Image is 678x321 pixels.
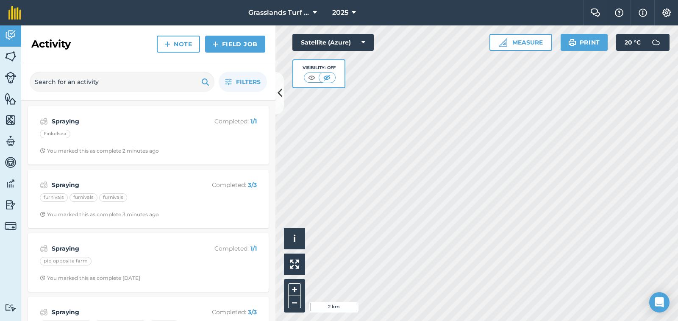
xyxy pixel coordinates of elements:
[40,275,140,282] div: You marked this as complete [DATE]
[647,34,664,51] img: svg+xml;base64,PD94bWwgdmVyc2lvbj0iMS4wIiBlbmNvZGluZz0idXRmLTgiPz4KPCEtLSBHZW5lcmF0b3I6IEFkb2JlIE...
[288,283,301,296] button: +
[33,238,264,287] a: SprayingCompleted: 1/1pip opposite farmClock with arrow pointing clockwiseYou marked this as comp...
[40,148,45,154] img: Clock with arrow pointing clockwise
[189,117,257,126] p: Completed :
[250,117,257,125] strong: 1 / 1
[5,135,17,148] img: svg+xml;base64,PD94bWwgdmVyc2lvbj0iMS4wIiBlbmNvZGluZz0idXRmLTgiPz4KPCEtLSBHZW5lcmF0b3I6IEFkb2JlIE...
[40,275,45,281] img: Clock with arrow pointing clockwise
[40,148,159,154] div: You marked this as complete 2 minutes ago
[5,72,17,84] img: svg+xml;base64,PD94bWwgdmVyc2lvbj0iMS4wIiBlbmNvZGluZz0idXRmLTgiPz4KPCEtLSBHZW5lcmF0b3I6IEFkb2JlIE...
[5,156,17,169] img: svg+xml;base64,PD94bWwgdmVyc2lvbj0iMS4wIiBlbmNvZGluZz0idXRmLTgiPz4KPCEtLSBHZW5lcmF0b3I6IEFkb2JlIE...
[306,73,317,82] img: svg+xml;base64,PHN2ZyB4bWxucz0iaHR0cDovL3d3dy53My5vcmcvMjAwMC9zdmciIHdpZHRoPSI1MCIgaGVpZ2h0PSI0MC...
[205,36,265,53] a: Field Job
[5,304,17,312] img: svg+xml;base64,PD94bWwgdmVyc2lvbj0iMS4wIiBlbmNvZGluZz0idXRmLTgiPz4KPCEtLSBHZW5lcmF0b3I6IEFkb2JlIE...
[292,34,374,51] button: Satellite (Azure)
[40,116,48,126] img: svg+xml;base64,PD94bWwgdmVyc2lvbj0iMS4wIiBlbmNvZGluZz0idXRmLTgiPz4KPCEtLSBHZW5lcmF0b3I6IEFkb2JlIE...
[52,117,186,126] strong: Spraying
[219,72,267,92] button: Filters
[5,92,17,105] img: svg+xml;base64,PHN2ZyB4bWxucz0iaHR0cDovL3d3dy53My5vcmcvMjAwMC9zdmciIHdpZHRoPSI1NiIgaGVpZ2h0PSI2MC...
[5,114,17,126] img: svg+xml;base64,PHN2ZyB4bWxucz0iaHR0cDovL3d3dy53My5vcmcvMjAwMC9zdmciIHdpZHRoPSI1NiIgaGVpZ2h0PSI2MC...
[40,257,92,265] div: pip opposite farm
[625,34,641,51] span: 20 ° C
[499,38,507,47] img: Ruler icon
[33,111,264,159] a: SprayingCompleted: 1/1FinkelseaClock with arrow pointing clockwiseYou marked this as complete 2 m...
[568,37,576,47] img: svg+xml;base64,PHN2ZyB4bWxucz0iaHR0cDovL3d3dy53My5vcmcvMjAwMC9zdmciIHdpZHRoPSIxOSIgaGVpZ2h0PSIyNC...
[8,6,21,20] img: fieldmargin Logo
[99,193,127,202] div: furnivals
[40,193,68,202] div: furnivals
[40,180,48,190] img: svg+xml;base64,PD94bWwgdmVyc2lvbj0iMS4wIiBlbmNvZGluZz0idXRmLTgiPz4KPCEtLSBHZW5lcmF0b3I6IEFkb2JlIE...
[590,8,600,17] img: Two speech bubbles overlapping with the left bubble in the forefront
[293,233,296,244] span: i
[614,8,624,17] img: A question mark icon
[40,211,159,218] div: You marked this as complete 3 minutes ago
[5,177,17,190] img: svg+xml;base64,PD94bWwgdmVyc2lvbj0iMS4wIiBlbmNvZGluZz0idXRmLTgiPz4KPCEtLSBHZW5lcmF0b3I6IEFkb2JlIE...
[189,244,257,253] p: Completed :
[303,64,336,71] div: Visibility: Off
[5,198,17,211] img: svg+xml;base64,PD94bWwgdmVyc2lvbj0iMS4wIiBlbmNvZGluZz0idXRmLTgiPz4KPCEtLSBHZW5lcmF0b3I6IEFkb2JlIE...
[52,244,186,253] strong: Spraying
[5,29,17,42] img: svg+xml;base64,PD94bWwgdmVyc2lvbj0iMS4wIiBlbmNvZGluZz0idXRmLTgiPz4KPCEtLSBHZW5lcmF0b3I6IEFkb2JlIE...
[236,77,261,87] span: Filters
[52,180,186,190] strong: Spraying
[33,175,264,223] a: SprayingCompleted: 3/3furnivalsfurnivalsfurnivalsClock with arrow pointing clockwiseYou marked th...
[5,50,17,63] img: svg+xml;base64,PHN2ZyB4bWxucz0iaHR0cDovL3d3dy53My5vcmcvMjAwMC9zdmciIHdpZHRoPSI1NiIgaGVpZ2h0PSI2MC...
[290,260,299,269] img: Four arrows, one pointing top left, one top right, one bottom right and the last bottom left
[248,181,257,189] strong: 3 / 3
[661,8,672,17] img: A cog icon
[69,193,97,202] div: furnivals
[40,130,70,138] div: Finkelsea
[30,72,214,92] input: Search for an activity
[157,36,200,53] a: Note
[213,39,219,49] img: svg+xml;base64,PHN2ZyB4bWxucz0iaHR0cDovL3d3dy53My5vcmcvMjAwMC9zdmciIHdpZHRoPSIxNCIgaGVpZ2h0PSIyNC...
[322,73,332,82] img: svg+xml;base64,PHN2ZyB4bWxucz0iaHR0cDovL3d3dy53My5vcmcvMjAwMC9zdmciIHdpZHRoPSI1MCIgaGVpZ2h0PSI0MC...
[40,212,45,217] img: Clock with arrow pointing clockwise
[164,39,170,49] img: svg+xml;base64,PHN2ZyB4bWxucz0iaHR0cDovL3d3dy53My5vcmcvMjAwMC9zdmciIHdpZHRoPSIxNCIgaGVpZ2h0PSIyNC...
[250,245,257,252] strong: 1 / 1
[5,220,17,232] img: svg+xml;base64,PD94bWwgdmVyc2lvbj0iMS4wIiBlbmNvZGluZz0idXRmLTgiPz4KPCEtLSBHZW5lcmF0b3I6IEFkb2JlIE...
[649,292,670,313] div: Open Intercom Messenger
[189,307,257,317] p: Completed :
[332,8,348,18] span: 2025
[31,37,71,51] h2: Activity
[40,243,48,254] img: svg+xml;base64,PD94bWwgdmVyc2lvbj0iMS4wIiBlbmNvZGluZz0idXRmLTgiPz4KPCEtLSBHZW5lcmF0b3I6IEFkb2JlIE...
[561,34,608,51] button: Print
[288,296,301,308] button: –
[201,77,209,87] img: svg+xml;base64,PHN2ZyB4bWxucz0iaHR0cDovL3d3dy53My5vcmcvMjAwMC9zdmciIHdpZHRoPSIxOSIgaGVpZ2h0PSIyNC...
[40,307,48,317] img: svg+xml;base64,PD94bWwgdmVyc2lvbj0iMS4wIiBlbmNvZGluZz0idXRmLTgiPz4KPCEtLSBHZW5lcmF0b3I6IEFkb2JlIE...
[248,8,309,18] span: Grasslands Turf farm
[616,34,670,51] button: 20 °C
[284,228,305,249] button: i
[248,308,257,316] strong: 3 / 3
[489,34,552,51] button: Measure
[639,8,647,18] img: svg+xml;base64,PHN2ZyB4bWxucz0iaHR0cDovL3d3dy53My5vcmcvMjAwMC9zdmciIHdpZHRoPSIxNyIgaGVpZ2h0PSIxNy...
[189,180,257,190] p: Completed :
[52,307,186,317] strong: Spraying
